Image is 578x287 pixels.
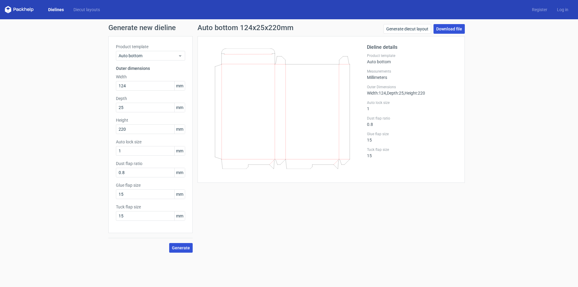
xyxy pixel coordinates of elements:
label: Tuck flap size [367,147,457,152]
label: Auto lock size [367,100,457,105]
label: Product template [116,44,185,50]
label: Dust flap ratio [367,116,457,121]
div: 1 [367,100,457,111]
label: Tuck flap size [116,204,185,210]
span: mm [174,168,185,177]
button: Generate [169,243,193,253]
span: mm [174,125,185,134]
div: 15 [367,132,457,142]
label: Dust flap ratio [116,161,185,167]
label: Glue flap size [367,132,457,136]
div: Millimeters [367,69,457,80]
span: Auto bottom [119,53,178,59]
span: mm [174,103,185,112]
label: Auto lock size [116,139,185,145]
div: Auto bottom [367,53,457,64]
label: Height [116,117,185,123]
label: Outer Dimensions [367,85,457,89]
span: mm [174,211,185,220]
label: Measurements [367,69,457,74]
a: Download file [433,24,465,34]
span: Width : 124 [367,91,386,95]
a: Log in [552,7,573,13]
h2: Dieline details [367,44,457,51]
h1: Generate new dieline [108,24,470,31]
span: mm [174,190,185,199]
span: mm [174,146,185,155]
a: Diecut layouts [69,7,105,13]
label: Product template [367,53,457,58]
a: Dielines [43,7,69,13]
span: Generate [172,246,190,250]
a: Register [527,7,552,13]
div: 15 [367,147,457,158]
label: Depth [116,95,185,101]
a: Generate diecut layout [384,24,431,34]
span: , Height : 220 [404,91,425,95]
h1: Auto bottom 124x25x220mm [197,24,294,31]
span: mm [174,81,185,90]
label: Width [116,74,185,80]
div: 0.8 [367,116,457,127]
h3: Outer dimensions [116,65,185,71]
span: , Depth : 25 [386,91,404,95]
label: Glue flap size [116,182,185,188]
